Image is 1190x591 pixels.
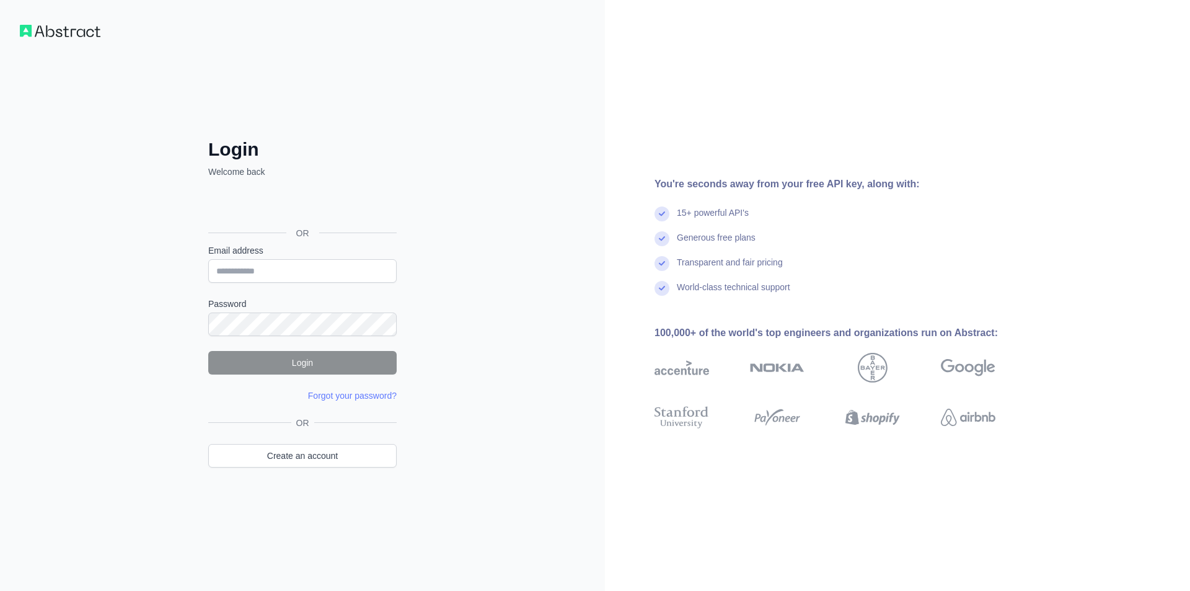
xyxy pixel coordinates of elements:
[750,353,804,383] img: nokia
[208,166,397,178] p: Welcome back
[858,353,888,383] img: bayer
[654,256,669,271] img: check mark
[654,404,709,431] img: stanford university
[654,177,1035,192] div: You're seconds away from your free API key, along with:
[208,244,397,257] label: Email address
[208,298,397,310] label: Password
[677,207,749,231] div: 15+ powerful API's
[208,444,397,468] a: Create an account
[677,281,790,306] div: World-class technical support
[202,192,400,219] iframe: Botón Iniciar sesión con Google
[286,227,319,239] span: OR
[750,404,804,431] img: payoneer
[291,417,314,429] span: OR
[20,25,100,37] img: Workflow
[208,351,397,375] button: Login
[654,231,669,246] img: check mark
[677,256,783,281] div: Transparent and fair pricing
[654,281,669,296] img: check mark
[654,326,1035,340] div: 100,000+ of the world's top engineers and organizations run on Abstract:
[654,353,709,383] img: accenture
[654,207,669,221] img: check mark
[308,391,397,401] a: Forgot your password?
[845,404,900,431] img: shopify
[941,353,995,383] img: google
[208,138,397,161] h2: Login
[677,231,756,256] div: Generous free plans
[941,404,995,431] img: airbnb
